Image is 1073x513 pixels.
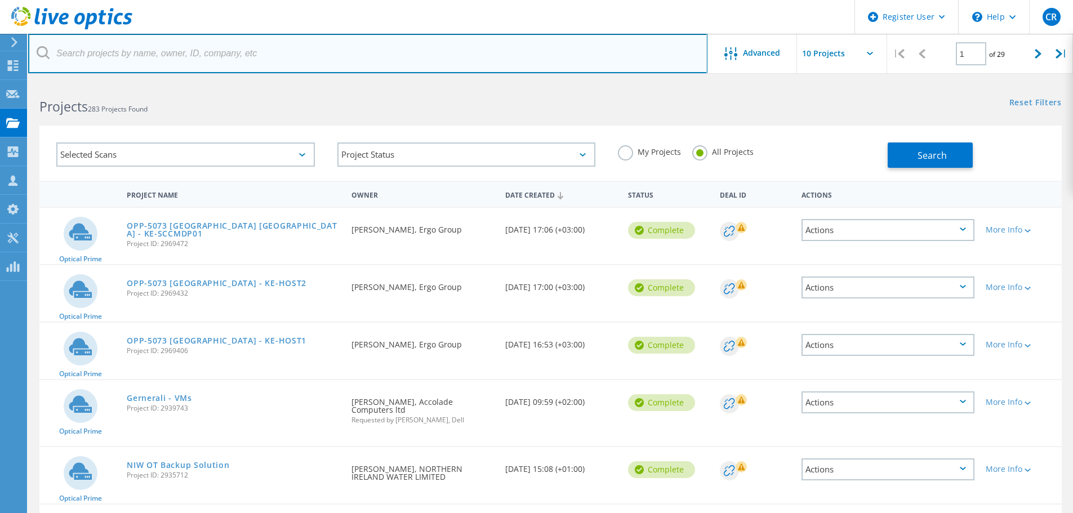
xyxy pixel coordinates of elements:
div: More Info [986,341,1056,349]
span: Optical Prime [59,313,102,320]
div: [DATE] 17:00 (+03:00) [500,265,622,302]
span: Requested by [PERSON_NAME], Dell [351,417,493,423]
div: [PERSON_NAME], Ergo Group [346,265,499,302]
div: More Info [986,465,1056,473]
a: NIW OT Backup Solution [127,461,229,469]
div: [PERSON_NAME], NORTHERN IRELAND WATER LIMITED [346,447,499,492]
label: All Projects [692,145,754,156]
div: Actions [802,391,974,413]
a: Reset Filters [1009,99,1062,108]
div: | [1050,34,1073,74]
div: [DATE] 17:06 (+03:00) [500,208,622,245]
div: Complete [628,461,695,478]
div: [DATE] 09:59 (+02:00) [500,380,622,417]
div: Complete [628,222,695,239]
a: OPP-5073 [GEOGRAPHIC_DATA] - KE-HOST2 [127,279,306,287]
b: Projects [39,97,88,115]
div: Actions [802,458,974,480]
span: Optical Prime [59,428,102,435]
div: More Info [986,226,1056,234]
div: Status [622,184,714,204]
div: Project Status [337,142,596,167]
a: Gernerali - VMs [127,394,192,402]
div: Project Name [121,184,346,204]
span: Project ID: 2969472 [127,240,340,247]
div: Owner [346,184,499,204]
a: Live Optics Dashboard [11,24,132,32]
span: Search [918,149,947,162]
label: My Projects [618,145,681,156]
span: Optical Prime [59,495,102,502]
div: Complete [628,279,695,296]
a: OPP-5073 [GEOGRAPHIC_DATA] [GEOGRAPHIC_DATA] - KE-SCCMDP01 [127,222,340,238]
a: OPP-5073 [GEOGRAPHIC_DATA] - KE-HOST1 [127,337,306,345]
span: Optical Prime [59,371,102,377]
span: CR [1045,12,1057,21]
span: 283 Projects Found [88,104,148,114]
div: [DATE] 16:53 (+03:00) [500,323,622,360]
span: Optical Prime [59,256,102,262]
div: Actions [802,219,974,241]
span: Project ID: 2969432 [127,290,340,297]
div: [PERSON_NAME], Accolade Computers ltd [346,380,499,435]
div: [DATE] 15:08 (+01:00) [500,447,622,484]
input: Search projects by name, owner, ID, company, etc [28,34,707,73]
span: of 29 [989,50,1005,59]
span: Project ID: 2935712 [127,472,340,479]
div: Actions [802,334,974,356]
div: Deal Id [714,184,796,204]
span: Advanced [743,49,780,57]
div: Actions [802,276,974,298]
svg: \n [972,12,982,22]
div: Selected Scans [56,142,315,167]
div: More Info [986,398,1056,406]
div: More Info [986,283,1056,291]
div: Date Created [500,184,622,205]
span: Project ID: 2939743 [127,405,340,412]
div: [PERSON_NAME], Ergo Group [346,208,499,245]
span: Project ID: 2969406 [127,347,340,354]
div: Complete [628,337,695,354]
div: | [887,34,910,74]
div: Actions [796,184,980,204]
div: Complete [628,394,695,411]
div: [PERSON_NAME], Ergo Group [346,323,499,360]
button: Search [888,142,973,168]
